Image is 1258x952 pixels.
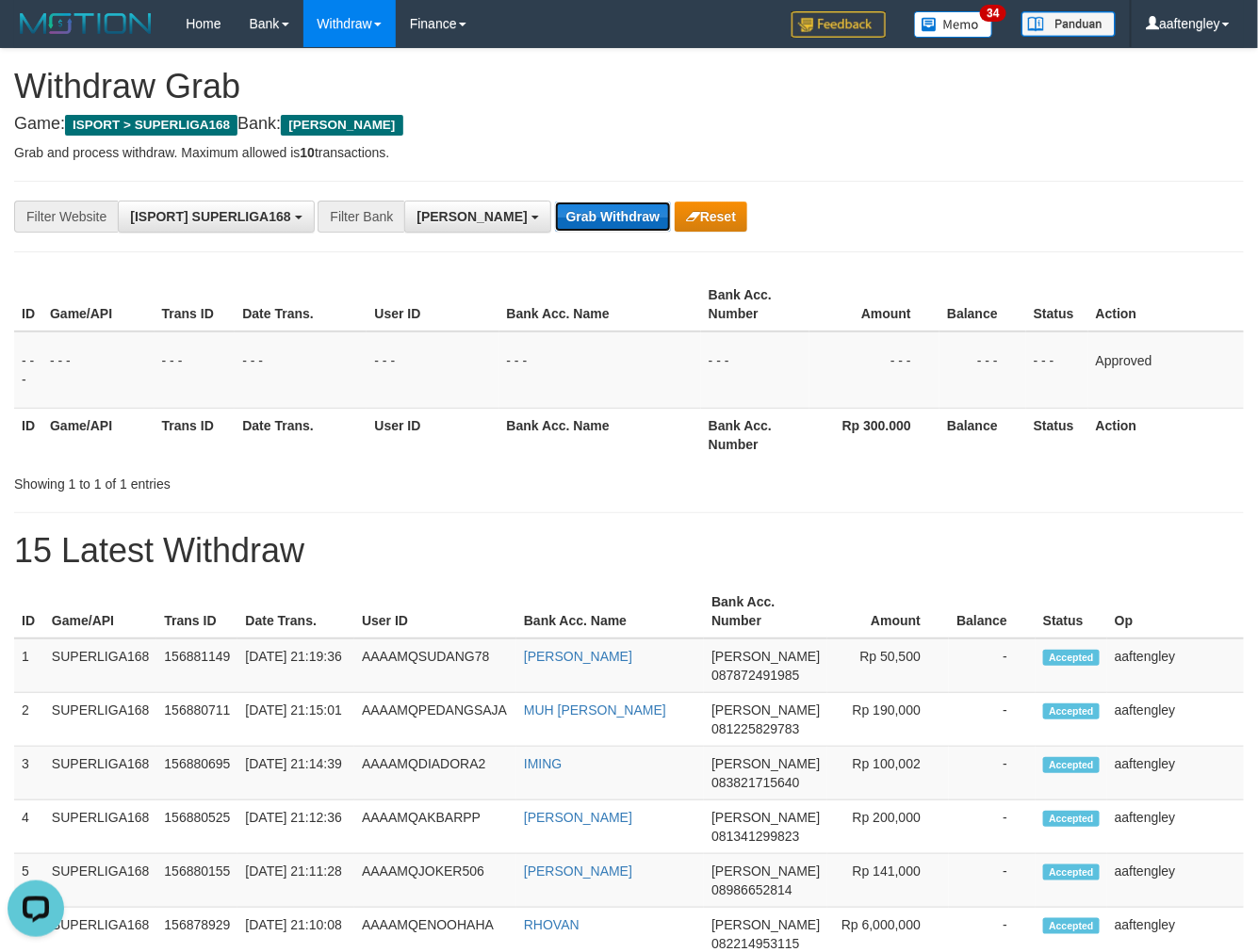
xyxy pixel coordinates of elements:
td: aaftengley [1107,854,1244,908]
td: [DATE] 21:19:36 [237,638,354,693]
a: [PERSON_NAME] [524,649,632,664]
td: - - - [155,331,236,409]
td: Rp 100,002 [827,747,949,800]
th: Amount [827,585,949,638]
td: - - - [42,331,155,409]
td: Rp 50,500 [827,638,949,693]
button: Open LiveChat chat widget [8,8,64,64]
img: panduan.png [1021,11,1116,37]
td: aaftengley [1107,638,1244,693]
td: - - - [1026,331,1088,409]
div: Showing 1 to 1 of 1 entries [14,467,510,493]
td: - [949,638,1036,693]
h4: Game: Bank: [14,115,1244,134]
th: Date Trans. [235,278,367,331]
td: SUPERLIGA168 [44,800,157,854]
td: SUPERLIGA168 [44,747,157,800]
td: 156881149 [156,638,237,693]
td: - [949,747,1036,800]
td: [DATE] 21:14:39 [237,747,354,800]
td: 156880711 [156,693,237,747]
span: Accepted [1043,864,1100,880]
td: 5 [14,854,44,908]
th: Balance [949,585,1036,638]
th: Bank Acc. Name [516,585,704,638]
td: 1 [14,638,44,693]
td: Rp 190,000 [827,693,949,747]
span: [PERSON_NAME] [711,756,820,771]
th: Date Trans. [237,585,354,638]
th: Game/API [44,585,157,638]
td: AAAAMQDIADORA2 [354,747,516,800]
th: Status [1026,408,1088,461]
td: 4 [14,800,44,854]
span: Accepted [1043,650,1100,666]
button: [ISPORT] SUPERLIGA168 [118,201,314,233]
p: Grab and process withdraw. Maximum allowed is transactions. [14,143,1244,162]
td: SUPERLIGA168 [44,638,157,693]
span: [PERSON_NAME] [711,863,820,879]
button: Reset [675,202,747,232]
span: Copy 08986652814 to clipboard [711,882,792,897]
h1: 15 Latest Withdraw [14,532,1244,570]
th: User ID [367,408,498,461]
th: Action [1088,278,1244,331]
th: Amount [809,278,939,331]
td: aaftengley [1107,747,1244,800]
td: aaftengley [1107,693,1244,747]
th: Bank Acc. Name [499,408,701,461]
img: Button%20Memo.svg [914,11,993,38]
th: Status [1036,585,1107,638]
th: Action [1088,408,1244,461]
td: AAAAMQAKBARPP [354,800,516,854]
td: [DATE] 21:15:01 [237,693,354,747]
th: Trans ID [156,585,237,638]
th: Bank Acc. Number [704,585,827,638]
a: RHOVAN [524,917,580,932]
td: SUPERLIGA168 [44,854,157,908]
th: ID [14,408,42,461]
td: - - - [701,331,810,409]
td: 2 [14,693,44,747]
td: [DATE] 21:12:36 [237,800,354,854]
th: Trans ID [155,408,236,461]
img: MOTION_logo.png [14,9,157,38]
th: Rp 300.000 [809,408,939,461]
span: Accepted [1043,703,1100,719]
th: Game/API [42,408,155,461]
th: ID [14,278,42,331]
th: Balance [939,278,1026,331]
a: MUH [PERSON_NAME] [524,702,666,718]
td: - [949,693,1036,747]
td: aaftengley [1107,800,1244,854]
img: Feedback.jpg [792,11,886,38]
td: 156880525 [156,800,237,854]
th: User ID [367,278,498,331]
h1: Withdraw Grab [14,68,1244,105]
th: Bank Acc. Number [701,278,810,331]
span: 34 [980,5,1005,22]
span: ISPORT > SUPERLIGA168 [65,115,237,136]
span: [PERSON_NAME] [711,702,820,718]
div: Filter Website [14,201,118,233]
td: SUPERLIGA168 [44,693,157,747]
span: Copy 081225829783 to clipboard [711,721,799,736]
td: AAAAMQPEDANGSAJA [354,693,516,747]
div: Filter Bank [318,201,404,233]
span: Accepted [1043,811,1100,827]
button: Grab Withdraw [555,202,671,232]
a: IMING [524,756,562,771]
td: - - - [499,331,701,409]
td: - - - [939,331,1026,409]
th: Bank Acc. Name [499,278,701,331]
th: Bank Acc. Number [701,408,810,461]
td: Rp 141,000 [827,854,949,908]
td: - - - [14,331,42,409]
span: [ISPORT] SUPERLIGA168 [130,209,290,224]
td: [DATE] 21:11:28 [237,854,354,908]
th: Game/API [42,278,155,331]
th: Trans ID [155,278,236,331]
td: AAAAMQSUDANG78 [354,638,516,693]
th: ID [14,585,44,638]
td: - [949,854,1036,908]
